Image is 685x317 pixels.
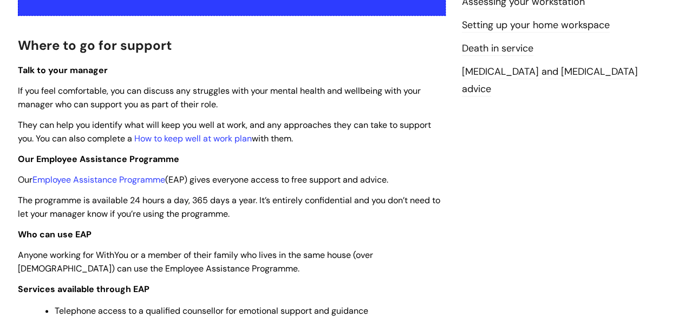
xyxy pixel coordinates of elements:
[18,283,149,295] strong: Services available through EAP
[462,18,610,33] a: Setting up your home workspace
[18,195,440,219] span: The programme is available 24 hours a day, 365 days a year. It’s entirely confidential and you do...
[18,64,108,76] span: Talk to your manager
[18,153,179,165] span: Our Employee Assistance Programme
[134,133,252,144] a: How to keep well at work plan
[462,65,638,96] a: [MEDICAL_DATA] and [MEDICAL_DATA] advice
[18,174,388,185] span: Our (EAP) gives everyone access to free support and advice.
[462,42,533,56] a: Death in service
[55,305,368,316] span: Telephone access to a qualified counsellor for emotional support and guidance
[18,229,92,240] strong: Who can use EAP
[18,85,421,110] span: If you feel comfortable, you can discuss any struggles with your mental health and wellbeing with...
[252,133,293,144] span: with them.
[18,249,373,274] span: Anyone working for WithYou or a member of their family who lives in the same house (over [DEMOGRA...
[18,119,431,144] span: They can help you identify what will keep you well at work, and any approaches they can take to s...
[32,174,165,185] a: Employee Assistance Programme
[18,37,172,54] span: Where to go for support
